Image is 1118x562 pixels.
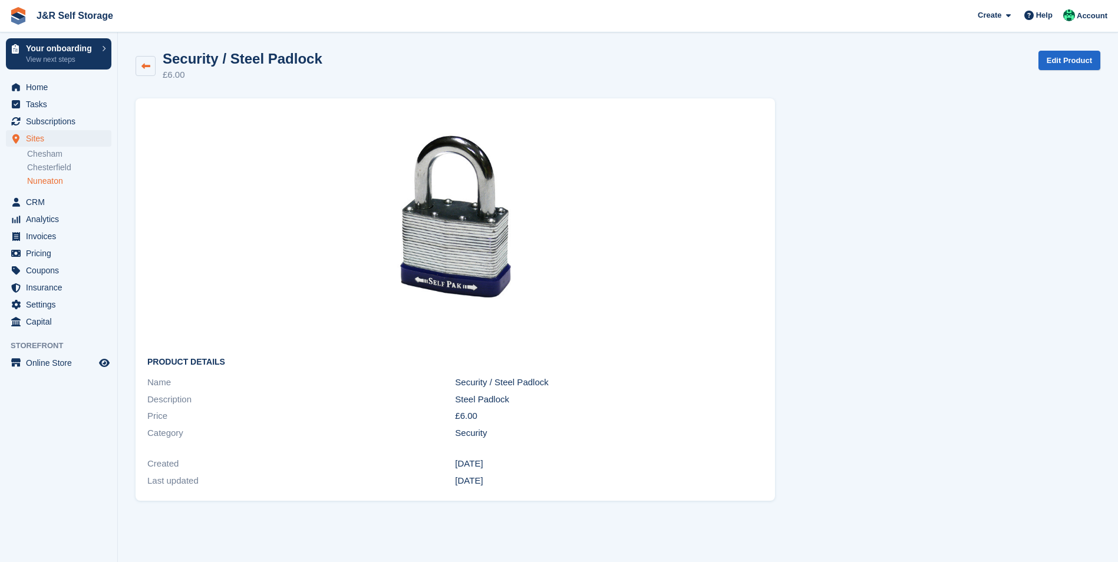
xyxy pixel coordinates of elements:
span: CRM [26,194,97,210]
span: Tasks [26,96,97,113]
div: Security [455,427,763,440]
span: Sites [26,130,97,147]
div: £6.00 [455,409,763,423]
span: Insurance [26,279,97,296]
span: Subscriptions [26,113,97,130]
span: Capital [26,313,97,330]
a: menu [6,96,111,113]
span: Pricing [26,245,97,262]
a: Preview store [97,356,111,370]
h2: Security / Steel Padlock [163,51,322,67]
a: Nuneaton [27,176,111,187]
div: [DATE] [455,457,763,471]
span: Create [978,9,1001,21]
div: Created [147,457,455,471]
h2: Product Details [147,358,763,367]
div: Price [147,409,455,423]
a: Chesham [27,148,111,160]
a: Edit Product [1038,51,1100,70]
a: J&R Self Storage [32,6,118,25]
div: Description [147,393,455,406]
div: Last updated [147,474,455,488]
a: menu [6,113,111,130]
a: menu [6,262,111,279]
span: Account [1077,10,1107,22]
div: Category [147,427,455,440]
div: Security / Steel Padlock [455,376,763,389]
span: Online Store [26,355,97,371]
a: menu [6,355,111,371]
a: menu [6,279,111,296]
a: menu [6,194,111,210]
a: menu [6,79,111,95]
span: Invoices [26,228,97,244]
span: Home [26,79,97,95]
a: Chesterfield [27,162,111,173]
a: menu [6,211,111,227]
p: £6.00 [163,68,322,82]
a: Your onboarding View next steps [6,38,111,70]
span: Help [1036,9,1053,21]
a: menu [6,313,111,330]
div: Name [147,376,455,389]
span: Analytics [26,211,97,227]
span: Coupons [26,262,97,279]
img: Macie Adcock [1063,9,1075,21]
span: Settings [26,296,97,313]
a: menu [6,228,111,244]
div: [DATE] [455,474,763,488]
a: menu [6,130,111,147]
p: Your onboarding [26,44,96,52]
div: Steel Padlock [455,393,763,406]
a: menu [6,245,111,262]
img: stora-icon-8386f47178a22dfd0bd8f6a31ec36ba5ce8667c1dd55bd0f319d3a0aa187defe.svg [9,7,27,25]
a: menu [6,296,111,313]
span: Storefront [11,340,117,352]
img: Laminated%20Steel%2040mm%20keyed%20padlock.jpg [304,120,606,333]
p: View next steps [26,54,96,65]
